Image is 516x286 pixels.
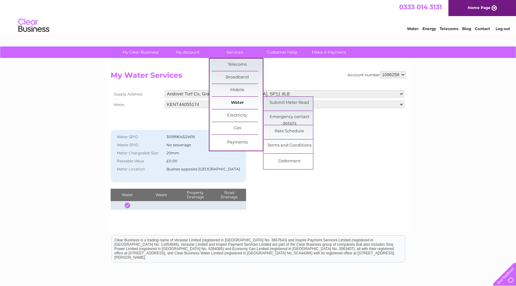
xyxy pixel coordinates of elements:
td: No sewerage [165,141,242,149]
th: Meter [111,99,163,110]
th: Waste SPID [114,141,165,149]
a: Electricity [212,109,263,122]
a: Submit Meter Read [264,97,315,109]
h2: My Water Services [111,71,406,83]
a: Telecoms [212,59,263,71]
td: Bushes opposite [GEOGRAPHIC_DATA] [165,165,242,173]
td: £0.00 [165,157,242,165]
th: Rateable Value [114,157,165,165]
a: Blog [462,26,471,31]
th: Property Drainage [178,189,212,201]
div: Account number [348,71,406,78]
a: Broadband [212,71,263,84]
th: Water SPID [114,133,165,141]
a: My Clear Business [115,46,166,58]
th: Waste [144,189,178,201]
a: Customer Help [256,46,307,58]
th: Meter Chargeable Size [114,149,165,157]
th: Supply Address [111,89,163,99]
a: Energy [422,26,436,31]
a: Telecoms [440,26,458,31]
td: 3019190452W19 [165,133,242,141]
a: Mobile [212,84,263,96]
a: Terms and Conditions [264,139,315,152]
td: 20mm [165,149,242,157]
a: Water [407,26,419,31]
a: Deferment [264,155,315,168]
a: Payments [212,136,263,149]
a: Make A Payment [303,46,355,58]
a: Contact [475,26,490,31]
a: Log out [496,26,510,31]
img: logo.png [18,16,50,35]
a: Rate Schedule [264,125,315,138]
th: Road Drainage [212,189,246,201]
a: Water [212,97,263,109]
a: Services [209,46,260,58]
div: Clear Business is a trading name of Verastar Limited (registered in [GEOGRAPHIC_DATA] No. 3667643... [112,3,405,30]
a: 0333 014 3131 [399,3,442,11]
th: Water [111,189,144,201]
a: Gas [212,122,263,134]
a: Emergency contact details [264,111,315,123]
th: Meter Location [114,165,165,173]
a: My Account [162,46,213,58]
